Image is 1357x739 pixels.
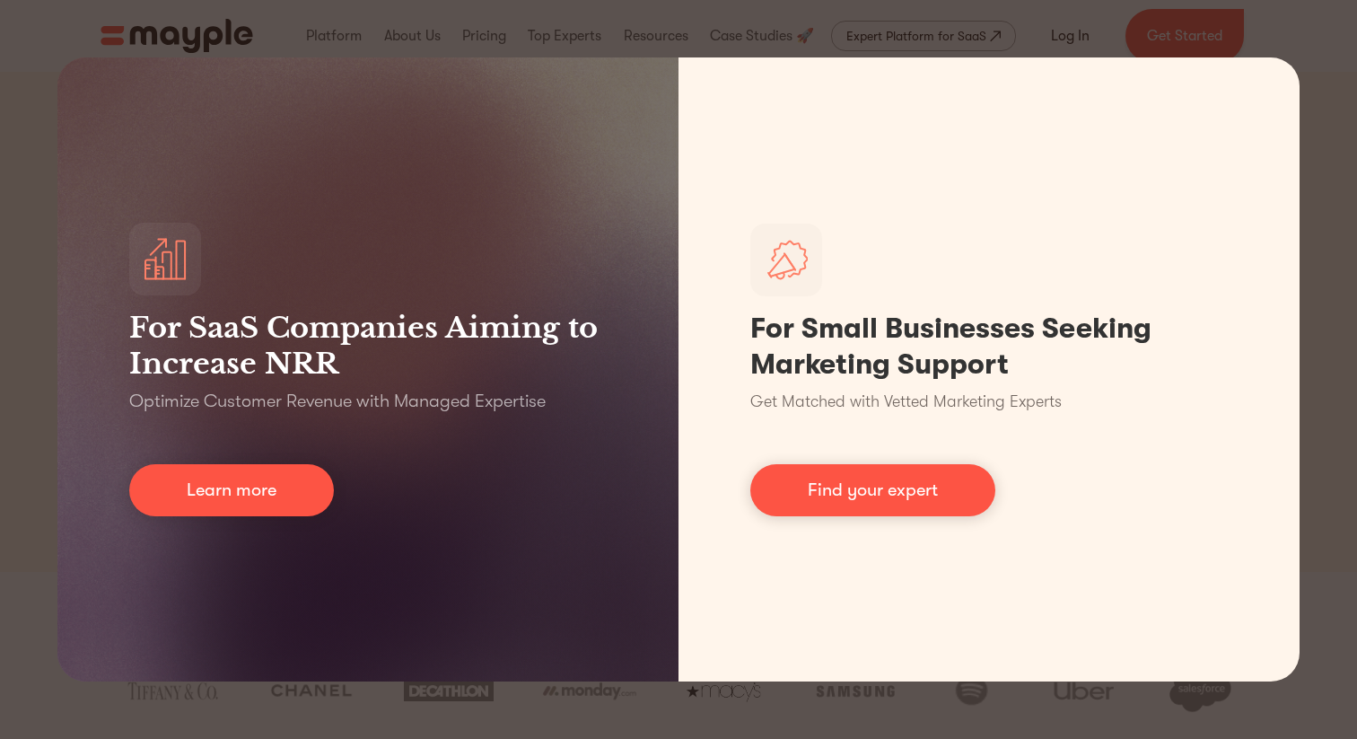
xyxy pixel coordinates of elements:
[750,464,995,516] a: Find your expert
[750,311,1228,383] h1: For Small Businesses Seeking Marketing Support
[129,464,334,516] a: Learn more
[129,310,607,382] h3: For SaaS Companies Aiming to Increase NRR
[129,389,546,414] p: Optimize Customer Revenue with Managed Expertise
[750,390,1062,414] p: Get Matched with Vetted Marketing Experts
